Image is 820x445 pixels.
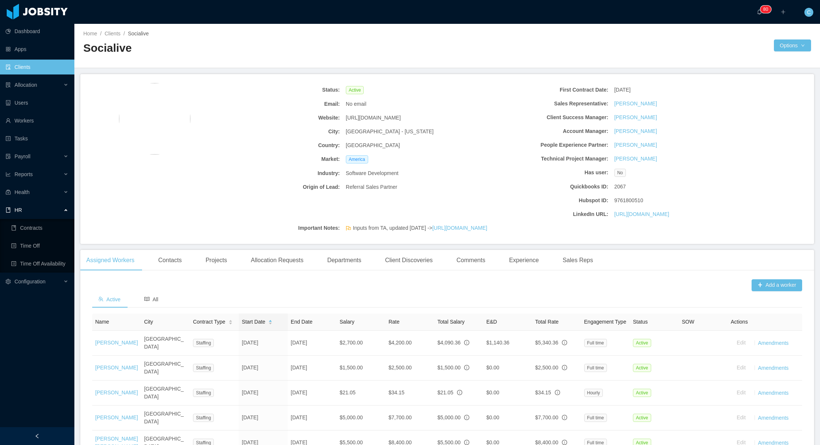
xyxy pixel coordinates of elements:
td: $1,500.00 [337,356,385,381]
td: [DATE] [288,331,337,356]
a: icon: profileTime Off [11,238,68,253]
td: $2,700.00 [337,331,385,356]
div: Sort [268,319,273,324]
b: Industry: [212,169,340,177]
button: Edit [731,412,752,424]
a: [PERSON_NAME] [95,390,138,395]
span: All [144,296,158,302]
span: $5,340.36 [535,340,558,346]
button: Edit [731,337,752,349]
b: Origin of Lead: [212,183,340,191]
span: [GEOGRAPHIC_DATA] [346,142,400,149]
td: [GEOGRAPHIC_DATA] [141,356,190,381]
span: $1,500.00 [437,365,460,371]
a: icon: auditClients [6,60,68,74]
span: $0.00 [486,414,499,420]
span: $4,090.36 [437,340,460,346]
span: C [807,8,811,17]
div: Contacts [152,250,188,271]
span: Full time [584,364,607,372]
span: info-circle [464,365,469,370]
h2: Socialive [83,41,447,56]
a: [PERSON_NAME] [614,114,657,121]
span: 9761800510 [614,197,643,204]
span: info-circle [464,440,469,445]
td: [GEOGRAPHIC_DATA] [141,381,190,406]
span: [GEOGRAPHIC_DATA] - [US_STATE] [346,128,434,136]
div: [DATE] [611,83,746,97]
td: $2,500.00 [386,356,434,381]
div: Comments [451,250,491,271]
i: icon: file-protect [6,154,11,159]
i: icon: read [144,296,149,302]
span: Active [633,339,651,347]
td: [DATE] [239,381,287,406]
span: Configuration [15,279,45,285]
span: City [144,319,153,325]
div: Allocation Requests [245,250,309,271]
span: Health [15,189,29,195]
span: Payroll [15,153,30,159]
div: Sort [228,319,233,324]
i: icon: caret-down [268,322,273,324]
a: Amendments [758,414,788,420]
span: Allocation [15,82,37,88]
i: icon: bell [757,9,762,15]
span: info-circle [562,340,567,345]
span: Staffing [193,389,214,397]
b: Website: [212,114,340,122]
a: icon: profileTasks [6,131,68,146]
a: Amendments [758,390,788,395]
span: info-circle [457,390,462,395]
span: Software Development [346,169,399,177]
b: Status: [212,86,340,94]
a: icon: pie-chartDashboard [6,24,68,39]
div: Experience [503,250,545,271]
span: $34.15 [535,390,551,395]
span: Full time [584,414,607,422]
button: Edit [731,387,752,399]
td: [DATE] [239,406,287,430]
span: / [100,31,102,36]
span: / [123,31,125,36]
span: Engagement Type [584,319,626,325]
i: icon: caret-down [228,322,232,324]
img: e99bad60-f5c1-11e9-b1db-470b1b234296_5e62a5383acb0-400w.png [119,83,190,155]
td: [GEOGRAPHIC_DATA] [141,331,190,356]
b: Important Notes: [212,224,340,232]
a: Amendments [758,365,788,371]
td: [DATE] [288,381,337,406]
i: icon: solution [6,82,11,88]
td: $4,200.00 [386,331,434,356]
button: icon: plusAdd a worker [752,279,802,291]
span: End Date [291,319,312,325]
span: Rate [389,319,400,325]
span: Status [633,319,648,325]
a: Amendments [758,340,788,346]
a: [PERSON_NAME] [614,100,657,108]
td: [DATE] [239,331,287,356]
a: [PERSON_NAME] [614,155,657,163]
td: [DATE] [288,356,337,381]
i: icon: setting [6,279,11,284]
i: icon: caret-up [228,319,232,321]
td: [DATE] [288,406,337,430]
span: info-circle [464,340,469,345]
b: First Contract Date: [480,86,608,94]
span: Active [346,86,364,94]
span: Active [633,414,651,422]
span: info-circle [555,390,560,395]
span: $2,500.00 [535,365,558,371]
span: info-circle [562,365,567,370]
td: [GEOGRAPHIC_DATA] [141,406,190,430]
span: Active [633,364,651,372]
span: Hourly [584,389,603,397]
span: Reports [15,171,33,177]
span: $0.00 [486,365,499,371]
span: $21.05 [437,390,453,395]
span: Staffing [193,339,214,347]
div: Departments [321,250,367,271]
a: icon: robotUsers [6,95,68,110]
b: Sales Representative: [480,100,608,108]
div: Projects [200,250,233,271]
